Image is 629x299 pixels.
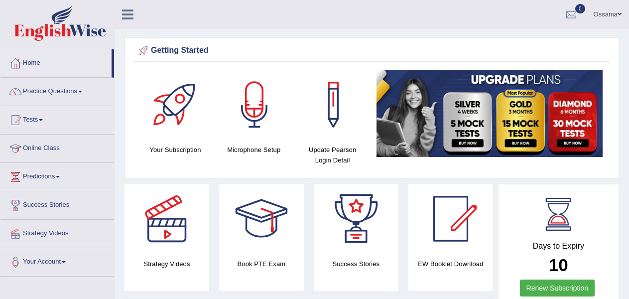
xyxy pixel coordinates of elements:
[0,106,114,131] a: Tests
[0,163,114,188] a: Predictions
[298,145,367,165] h4: Update Pearson Login Detail
[408,259,493,269] h4: EW Booklet Download
[0,220,114,245] a: Strategy Videos
[219,259,304,269] h4: Book PTE Exam
[0,135,114,159] a: Online Class
[125,259,209,269] h4: Strategy Videos
[136,43,608,58] div: Getting Started
[509,242,608,251] h4: Days to Expiry
[0,49,112,74] a: Home
[520,280,595,297] a: Renew Subscription
[141,145,210,155] h4: Your Subscription
[0,248,114,273] a: Your Account
[549,255,568,275] b: 10
[377,70,603,157] img: small5.jpg
[314,259,398,269] h4: Success Stories
[0,78,114,103] a: Practice Questions
[0,191,114,216] a: Success Stories
[575,4,585,13] span: 0
[220,145,288,155] h4: Microphone Setup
